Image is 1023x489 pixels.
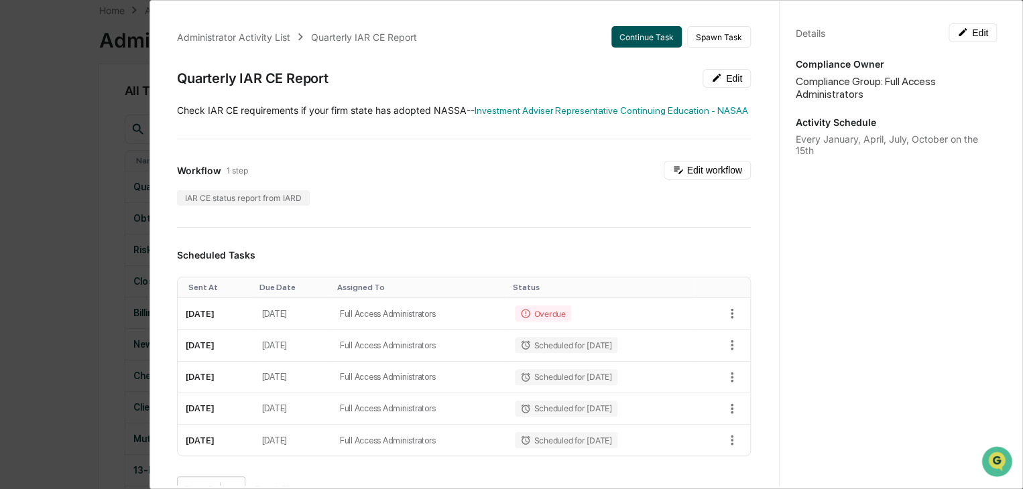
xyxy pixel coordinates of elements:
span: ​Check IAR CE requirements if your firm state has adopted NASSA-- [177,104,748,116]
td: [DATE] [178,330,253,361]
td: [DATE] [253,425,331,456]
span: Attestations [111,169,166,182]
td: Full Access Administrators [332,330,507,361]
button: Continue Task [611,26,682,48]
div: Toggle SortBy [259,283,326,292]
td: [DATE] [253,362,331,393]
div: Quarterly IAR CE Report [177,70,328,86]
td: Full Access Administrators [332,393,507,425]
button: Edit [703,69,751,88]
td: [DATE] [178,362,253,393]
span: Pylon [133,227,162,237]
span: Preclearance [27,169,86,182]
div: Scheduled for [DATE] [515,401,617,417]
div: Details [796,27,825,39]
button: Start new chat [228,107,244,123]
a: Powered byPylon [95,226,162,237]
button: Edit [949,23,997,42]
h3: Scheduled Tasks [177,249,751,261]
div: Scheduled for [DATE] [515,337,617,353]
td: [DATE] [178,393,253,425]
div: 🔎 [13,196,24,206]
button: Spawn Task [687,26,751,48]
div: 🗄️ [97,170,108,181]
div: Toggle SortBy [337,283,502,292]
div: 🖐️ [13,170,24,181]
div: Overdue [515,305,570,322]
div: Compliance Group: Full Access Administrators [796,75,997,100]
a: 🖐️Preclearance [8,163,92,188]
img: 1746055101610-c473b297-6a78-478c-a979-82029cc54cd1 [13,102,38,127]
iframe: Open customer support [980,445,1016,481]
div: Quarterly IAR CE Report [310,31,416,43]
div: Scheduled for [DATE] [515,369,617,385]
a: Investment Adviser Representative Continuing Education - NASAA [475,105,748,116]
td: [DATE] [253,330,331,361]
td: [DATE] [253,393,331,425]
p: Activity Schedule [796,117,997,128]
span: Data Lookup [27,194,84,208]
div: We're available if you need us! [46,116,170,127]
td: Full Access Administrators [332,298,507,330]
p: How can we help? [13,28,244,50]
p: Compliance Owner [796,58,997,70]
td: [DATE] [178,425,253,456]
td: [DATE] [178,298,253,330]
div: Toggle SortBy [512,283,687,292]
td: [DATE] [253,298,331,330]
div: Toggle SortBy [188,283,248,292]
td: Full Access Administrators [332,362,507,393]
td: Full Access Administrators [332,425,507,456]
div: Every January, April, July, October on the 15th [796,133,997,156]
span: 1 step [227,165,248,176]
button: Edit workflow [664,161,751,180]
div: Scheduled for [DATE] [515,432,617,448]
span: Workflow [177,165,221,176]
a: 🔎Data Lookup [8,189,90,213]
div: Start new chat [46,102,220,116]
div: IAR CE status report from IARD [177,190,310,206]
div: Administrator Activity List [177,31,290,43]
a: 🗄️Attestations [92,163,172,188]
